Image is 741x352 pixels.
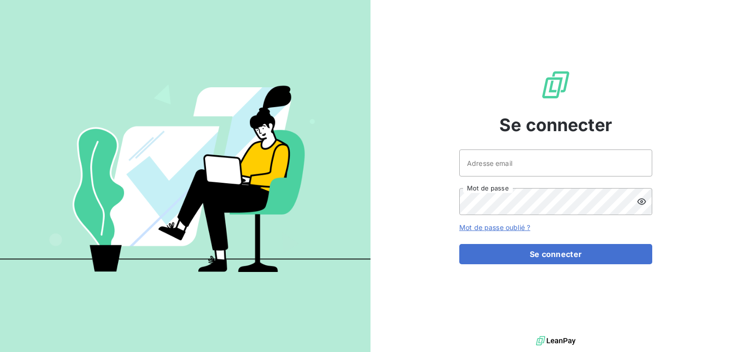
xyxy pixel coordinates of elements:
[459,149,652,176] input: placeholder
[536,334,576,348] img: logo
[459,244,652,264] button: Se connecter
[499,112,612,138] span: Se connecter
[540,69,571,100] img: Logo LeanPay
[459,223,530,231] a: Mot de passe oublié ?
